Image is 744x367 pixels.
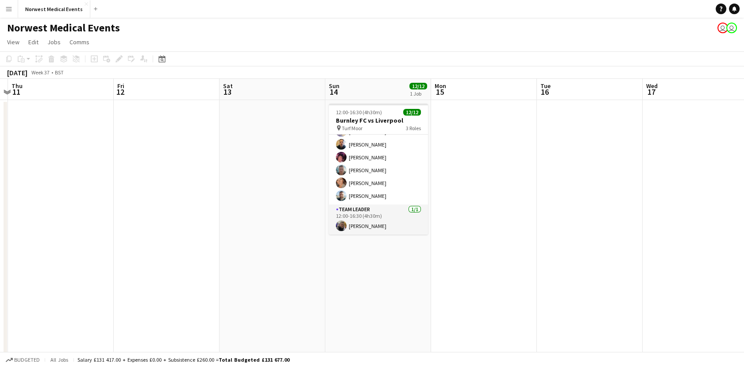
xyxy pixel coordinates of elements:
[18,0,90,18] button: Norwest Medical Events
[409,83,427,89] span: 12/12
[329,104,428,235] app-job-card: 12:00-16:30 (4h30m)12/12Burnley FC vs Liverpool Turf Moor3 Roles[PERSON_NAME][PERSON_NAME][PERSON...
[646,82,658,90] span: Wed
[435,82,446,90] span: Mon
[69,38,89,46] span: Comms
[329,82,339,90] span: Sun
[539,87,551,97] span: 16
[222,87,233,97] span: 13
[717,23,728,33] app-user-avatar: Rory Murphy
[7,68,27,77] div: [DATE]
[49,356,70,363] span: All jobs
[28,38,39,46] span: Edit
[645,87,658,97] span: 17
[406,125,421,131] span: 3 Roles
[223,82,233,90] span: Sat
[7,21,120,35] h1: Norwest Medical Events
[7,38,19,46] span: View
[14,357,40,363] span: Budgeted
[66,36,93,48] a: Comms
[328,87,339,97] span: 14
[55,69,64,76] div: BST
[410,90,427,97] div: 1 Job
[10,87,23,97] span: 11
[540,82,551,90] span: Tue
[29,69,51,76] span: Week 37
[342,125,362,131] span: Turf Moor
[25,36,42,48] a: Edit
[433,87,446,97] span: 15
[329,205,428,235] app-card-role: Team Leader1/112:00-16:30 (4h30m)[PERSON_NAME]
[12,82,23,90] span: Thu
[4,36,23,48] a: View
[403,109,421,116] span: 12/12
[117,82,124,90] span: Fri
[4,355,41,365] button: Budgeted
[77,356,289,363] div: Salary £131 417.00 + Expenses £0.00 + Subsistence £260.00 =
[329,116,428,124] h3: Burnley FC vs Liverpool
[336,109,382,116] span: 12:00-16:30 (4h30m)
[47,38,61,46] span: Jobs
[116,87,124,97] span: 12
[44,36,64,48] a: Jobs
[219,356,289,363] span: Total Budgeted £131 677.00
[726,23,737,33] app-user-avatar: Rory Murphy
